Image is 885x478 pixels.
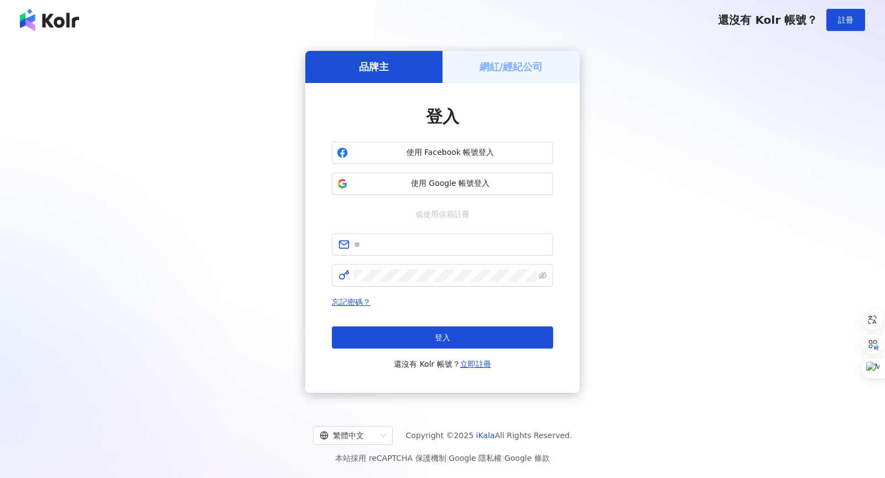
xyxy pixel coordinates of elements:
span: 使用 Google 帳號登入 [352,178,548,189]
span: 或使用信箱註冊 [408,208,477,220]
span: | [446,454,449,463]
a: 忘記密碼？ [332,298,371,306]
span: 註冊 [838,15,853,24]
span: 還沒有 Kolr 帳號？ [394,357,491,371]
button: 使用 Google 帳號登入 [332,173,553,195]
h5: 網紅/經紀公司 [480,60,543,74]
a: iKala [476,431,495,440]
span: 登入 [426,107,459,126]
button: 註冊 [826,9,865,31]
span: 使用 Facebook 帳號登入 [352,147,548,158]
span: 本站採用 reCAPTCHA 保護機制 [335,451,549,465]
img: logo [20,9,79,31]
div: 繁體中文 [320,427,376,444]
h5: 品牌主 [359,60,389,74]
a: Google 條款 [504,454,550,463]
span: 登入 [435,333,450,342]
button: 登入 [332,326,553,349]
button: 使用 Facebook 帳號登入 [332,142,553,164]
span: | [502,454,504,463]
span: eye-invisible [539,272,546,279]
span: 還沒有 Kolr 帳號？ [718,13,818,27]
span: Copyright © 2025 All Rights Reserved. [406,429,572,442]
a: 立即註冊 [460,360,491,368]
a: Google 隱私權 [449,454,502,463]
